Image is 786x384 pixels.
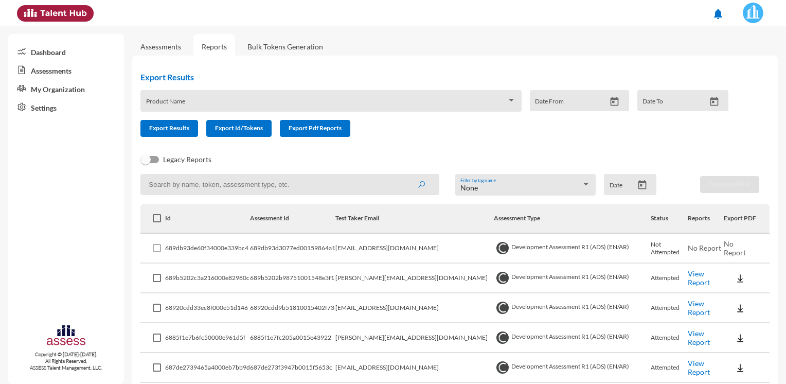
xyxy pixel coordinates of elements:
[724,204,770,234] th: Export PDF
[688,243,721,252] span: No Report
[651,293,688,323] td: Attempted
[651,264,688,293] td: Attempted
[165,353,250,383] td: 687de2739465a4000eb7bb9d
[335,353,493,383] td: [EMAIL_ADDRESS][DOMAIN_NAME]
[165,204,250,234] th: Id
[494,323,651,353] td: Development Assessment R1 (ADS) (EN/AR)
[215,124,263,132] span: Export Id/Tokens
[193,34,235,59] a: Reports
[688,269,710,287] a: View Report
[709,180,751,188] span: Download PDF
[335,293,493,323] td: [EMAIL_ADDRESS][DOMAIN_NAME]
[494,264,651,293] td: Development Assessment R1 (ADS) (EN/AR)
[494,353,651,383] td: Development Assessment R1 (ADS) (EN/AR)
[688,359,710,376] a: View Report
[494,204,651,234] th: Assessment Type
[633,180,651,190] button: Open calendar
[165,323,250,353] td: 6885f1e7b6fc50000e961d5f
[250,293,335,323] td: 68920cdd9b51810015402f73
[688,329,710,346] a: View Report
[250,353,335,383] td: 687de273f3947b0015f5653c
[165,234,250,264] td: 689db93de60f34000e339bc4
[140,72,737,82] h2: Export Results
[494,293,651,323] td: Development Assessment R1 (ADS) (EN/AR)
[8,61,124,79] a: Assessments
[206,120,272,137] button: Export Id/Tokens
[651,234,688,264] td: Not Attempted
[712,8,724,20] mat-icon: notifications
[688,299,710,317] a: View Report
[460,183,478,192] span: None
[149,124,189,132] span: Export Results
[165,293,250,323] td: 68920cdd33ec8f000e51d146
[724,239,746,257] span: No Report
[651,204,688,234] th: Status
[165,264,250,293] td: 689b5202c3a216000e82980c
[605,96,623,107] button: Open calendar
[250,204,335,234] th: Assessment Id
[250,264,335,293] td: 689b5202b98751001548e3f1
[335,204,493,234] th: Test Taker Email
[651,323,688,353] td: Attempted
[140,42,181,51] a: Assessments
[335,264,493,293] td: [PERSON_NAME][EMAIL_ADDRESS][DOMAIN_NAME]
[8,42,124,61] a: Dashboard
[494,234,651,264] td: Development Assessment R1 (ADS) (EN/AR)
[140,174,439,195] input: Search by name, token, assessment type, etc.
[280,120,350,137] button: Export Pdf Reports
[8,351,124,371] p: Copyright © [DATE]-[DATE]. All Rights Reserved. ASSESS Talent Management, LLC.
[700,176,759,193] button: Download PDF
[705,96,723,107] button: Open calendar
[239,34,331,59] a: Bulk Tokens Generation
[250,323,335,353] td: 6885f1e7fc205a0015e43922
[688,204,724,234] th: Reports
[140,120,198,137] button: Export Results
[46,324,86,349] img: assesscompany-logo.png
[8,98,124,116] a: Settings
[8,79,124,98] a: My Organization
[335,234,493,264] td: [EMAIL_ADDRESS][DOMAIN_NAME]
[163,153,211,166] span: Legacy Reports
[651,353,688,383] td: Attempted
[289,124,342,132] span: Export Pdf Reports
[250,234,335,264] td: 689db93d3077ed00159864a1
[335,323,493,353] td: [PERSON_NAME][EMAIL_ADDRESS][DOMAIN_NAME]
